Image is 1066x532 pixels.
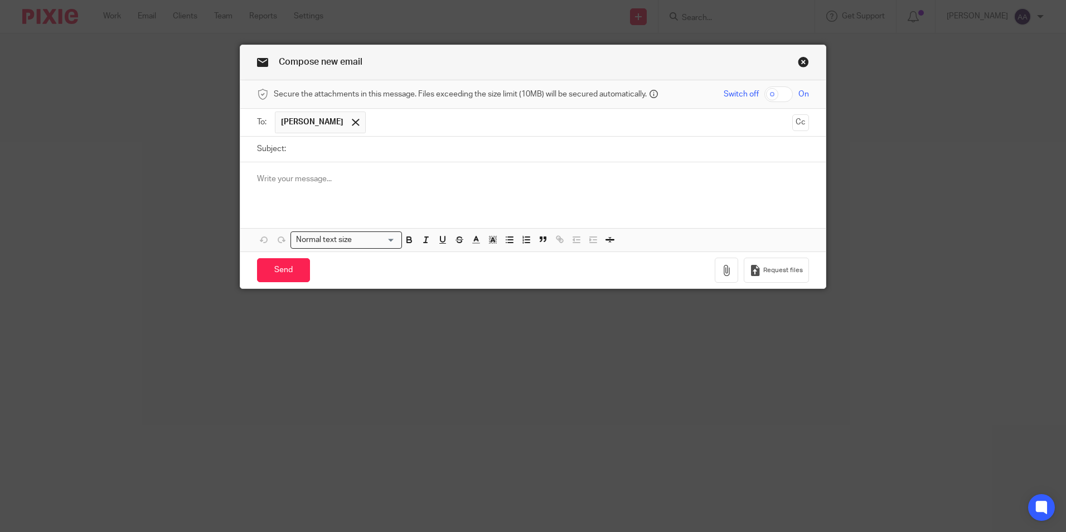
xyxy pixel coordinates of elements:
[798,56,809,71] a: Close this dialog window
[744,258,808,283] button: Request files
[792,114,809,131] button: Cc
[293,234,354,246] span: Normal text size
[290,231,402,249] div: Search for option
[257,143,286,154] label: Subject:
[763,266,803,275] span: Request files
[798,89,809,100] span: On
[281,117,343,128] span: [PERSON_NAME]
[274,89,647,100] span: Secure the attachments in this message. Files exceeding the size limit (10MB) will be secured aut...
[355,234,395,246] input: Search for option
[279,57,362,66] span: Compose new email
[257,258,310,282] input: Send
[257,117,269,128] label: To:
[724,89,759,100] span: Switch off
